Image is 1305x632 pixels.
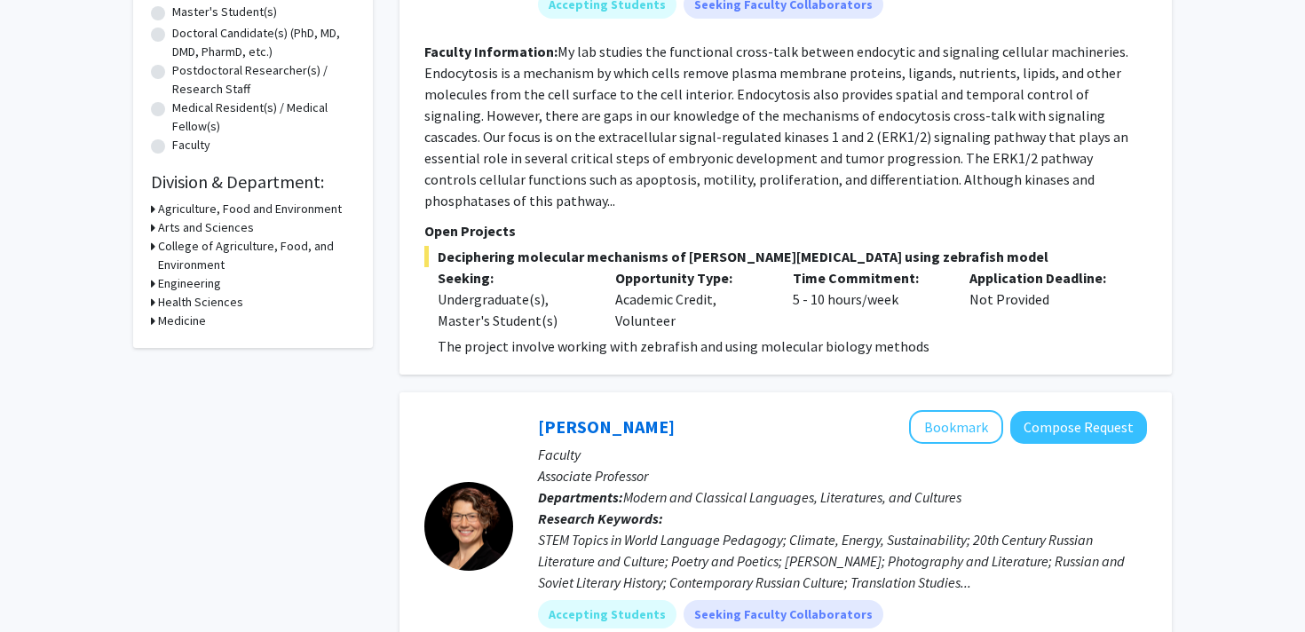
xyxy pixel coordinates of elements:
[538,529,1147,593] div: STEM Topics in World Language Pedagogy; Climate, Energy, Sustainability; 20th Century Russian Lit...
[158,293,243,312] h3: Health Sciences
[424,43,558,60] b: Faculty Information:
[13,552,75,619] iframe: Chat
[538,415,675,438] a: [PERSON_NAME]
[172,24,355,61] label: Doctoral Candidate(s) (PhD, MD, DMD, PharmD, etc.)
[438,336,1147,357] p: The project involve working with zebrafish and using molecular biology methods
[909,410,1003,444] button: Add Molly Blasing to Bookmarks
[779,267,957,331] div: 5 - 10 hours/week
[969,267,1120,288] p: Application Deadline:
[956,267,1134,331] div: Not Provided
[424,220,1147,241] p: Open Projects
[172,136,210,154] label: Faculty
[538,600,676,628] mat-chip: Accepting Students
[151,171,355,193] h2: Division & Department:
[424,246,1147,267] span: Deciphering molecular mechanisms of [PERSON_NAME][MEDICAL_DATA] using zebrafish model
[538,444,1147,465] p: Faculty
[538,488,623,506] b: Departments:
[615,267,766,288] p: Opportunity Type:
[172,99,355,136] label: Medical Resident(s) / Medical Fellow(s)
[438,267,589,288] p: Seeking:
[793,267,944,288] p: Time Commitment:
[158,218,254,237] h3: Arts and Sciences
[602,267,779,331] div: Academic Credit, Volunteer
[684,600,883,628] mat-chip: Seeking Faculty Collaborators
[158,200,342,218] h3: Agriculture, Food and Environment
[172,3,277,21] label: Master's Student(s)
[158,274,221,293] h3: Engineering
[172,61,355,99] label: Postdoctoral Researcher(s) / Research Staff
[438,288,589,331] div: Undergraduate(s), Master's Student(s)
[538,465,1147,486] p: Associate Professor
[1010,411,1147,444] button: Compose Request to Molly Blasing
[158,312,206,330] h3: Medicine
[158,237,355,274] h3: College of Agriculture, Food, and Environment
[424,43,1128,209] fg-read-more: My lab studies the functional cross-talk between endocytic and signaling cellular machineries. En...
[538,510,663,527] b: Research Keywords:
[623,488,961,506] span: Modern and Classical Languages, Literatures, and Cultures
